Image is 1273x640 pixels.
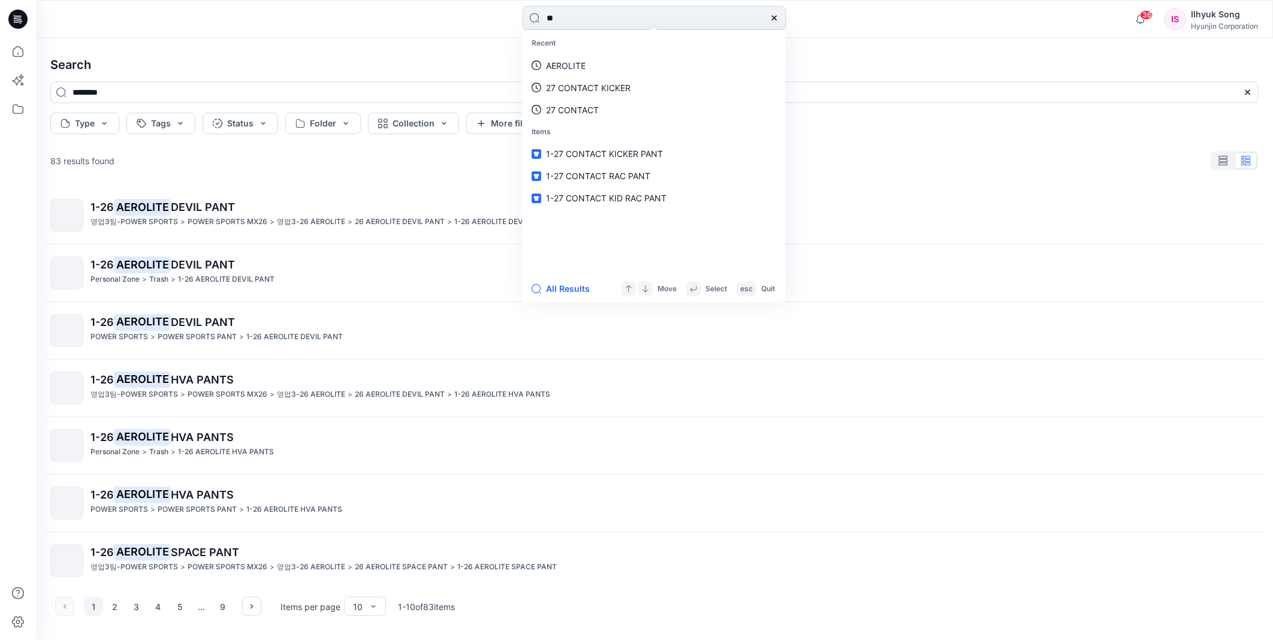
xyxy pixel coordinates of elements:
[1140,10,1153,20] span: 36
[277,561,345,573] p: 영업3-26 AEROLITE
[188,216,267,228] p: POWER SPORTS MX26
[546,149,663,159] span: 1-27 CONTACT KICKER PANT
[91,446,140,458] p: Personal Zone
[524,121,783,143] p: Items
[150,331,155,343] p: >
[285,113,361,134] button: Folder
[180,388,185,401] p: >
[171,273,176,286] p: >
[1191,7,1258,22] div: Ilhyuk Song
[91,373,114,386] span: 1-26
[524,32,783,55] p: Recent
[239,503,244,516] p: >
[348,388,352,401] p: >
[91,431,114,443] span: 1-26
[114,428,171,445] mark: AEROLITE
[178,273,274,286] p: 1-26 AEROLITE DEVIL PANT
[398,600,455,613] p: 1 - 10 of 83 items
[457,561,557,573] p: 1-26 AEROLITE SPACE PANT
[280,600,340,613] p: Items per page
[270,388,274,401] p: >
[91,258,114,271] span: 1-26
[142,273,147,286] p: >
[114,544,171,560] mark: AEROLITE
[203,113,278,134] button: Status
[171,546,239,559] span: SPACE PANT
[170,597,189,616] button: 5
[43,364,1266,412] a: 1-26AEROLITEHVA PANTS영업3팀-POWER SPORTS>POWER SPORTS MX26>영업3-26 AEROLITE>26 AEROLITE DEVIL PANT>1...
[114,313,171,330] mark: AEROLITE
[532,282,598,296] button: All Results
[171,373,234,386] span: HVA PANTS
[355,216,445,228] p: 26 AEROLITE DEVIL PANT
[524,55,783,77] a: AEROLITE
[450,561,455,573] p: >
[91,331,148,343] p: POWER SPORTS
[546,59,586,72] p: AEROLITE
[192,597,211,616] div: ...
[171,258,235,271] span: DEVIL PANT
[546,193,666,203] span: 1-27 CONTACT KID RAC PANT
[127,597,146,616] button: 3
[43,249,1266,297] a: 1-26AEROLITEDEVIL PANTPersonal Zone>Trash>1-26 AEROLITE DEVIL PANT
[524,99,783,121] a: 27 CONTACT
[149,273,168,286] p: Trash
[43,422,1266,469] a: 1-26AEROLITEHVA PANTSPersonal Zone>Trash>1-26 AEROLITE HVA PANTS
[447,388,452,401] p: >
[114,198,171,215] mark: AEROLITE
[171,316,235,328] span: DEVIL PANT
[657,283,677,295] p: Move
[43,192,1266,239] a: 1-26AEROLITEDEVIL PANT영업3팀-POWER SPORTS>POWER SPORTS MX26>영업3-26 AEROLITE>26 AEROLITE DEVIL PANT>...
[91,546,114,559] span: 1-26
[454,216,551,228] p: 1-26 AEROLITE DEVIL PANT
[466,113,549,134] button: More filters
[524,187,783,209] a: 1-27 CONTACT KID RAC PANT
[43,307,1266,354] a: 1-26AEROLITEDEVIL PANTPOWER SPORTS>POWER SPORTS PANT>1-26 AEROLITE DEVIL PANT
[150,503,155,516] p: >
[246,331,343,343] p: 1-26 AEROLITE DEVIL PANT
[84,597,103,616] button: 1
[546,104,599,116] p: 27 CONTACT
[158,331,237,343] p: POWER SPORTS PANT
[91,216,178,228] p: 영업3팀-POWER SPORTS
[524,143,783,165] a: 1-27 CONTACT KICKER PANT
[91,503,148,516] p: POWER SPORTS
[114,371,171,388] mark: AEROLITE
[277,216,345,228] p: 영업3-26 AEROLITE
[171,446,176,458] p: >
[50,113,119,134] button: Type
[180,216,185,228] p: >
[277,388,345,401] p: 영업3-26 AEROLITE
[740,283,753,295] p: esc
[149,446,168,458] p: Trash
[188,561,267,573] p: POWER SPORTS MX26
[246,503,342,516] p: 1-26 AEROLITE HVA PANTS
[546,81,631,94] p: 27 CONTACT KICKER
[188,388,267,401] p: POWER SPORTS MX26
[91,488,114,501] span: 1-26
[114,486,171,503] mark: AEROLITE
[353,600,363,613] div: 10
[705,283,727,295] p: Select
[348,216,352,228] p: >
[239,331,244,343] p: >
[524,165,783,187] a: 1-27 CONTACT RAC PANT
[43,479,1266,527] a: 1-26AEROLITEHVA PANTSPOWER SPORTS>POWER SPORTS PANT>1-26 AEROLITE HVA PANTS
[171,431,234,443] span: HVA PANTS
[178,446,274,458] p: 1-26 AEROLITE HVA PANTS
[213,597,233,616] button: 9
[546,171,650,181] span: 1-27 CONTACT RAC PANT
[1165,8,1186,30] div: IS
[126,113,195,134] button: Tags
[454,388,550,401] p: 1-26 AEROLITE HVA PANTS
[91,561,178,573] p: 영업3팀-POWER SPORTS
[43,537,1266,584] a: 1-26AEROLITESPACE PANT영업3팀-POWER SPORTS>POWER SPORTS MX26>영업3-26 AEROLITE>26 AEROLITE SPACE PANT>...
[41,48,1268,81] h4: Search
[270,216,274,228] p: >
[91,388,178,401] p: 영업3팀-POWER SPORTS
[91,316,114,328] span: 1-26
[355,388,445,401] p: 26 AEROLITE DEVIL PANT
[761,283,775,295] p: Quit
[105,597,125,616] button: 2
